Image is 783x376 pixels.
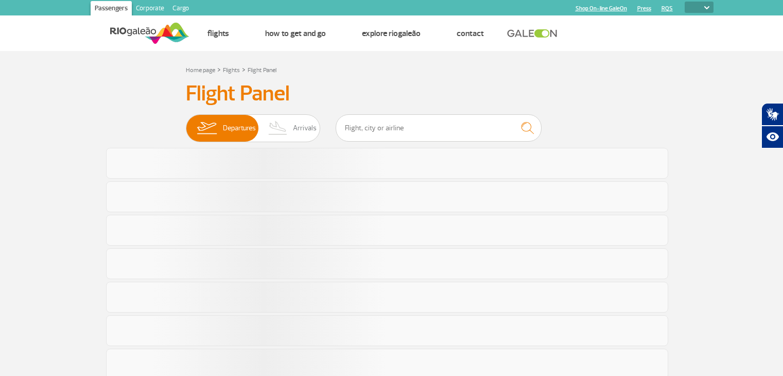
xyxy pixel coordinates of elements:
[132,1,168,18] a: Corporate
[168,1,193,18] a: Cargo
[637,5,651,12] a: Press
[265,28,326,39] a: How to get and go
[242,63,246,75] a: >
[761,103,783,126] button: Abrir tradutor de língua de sinais.
[263,115,293,142] img: slider-desembarque
[186,81,598,107] h3: Flight Panel
[190,115,223,142] img: slider-embarque
[761,103,783,148] div: Plugin de acessibilidade da Hand Talk.
[362,28,421,39] a: Explore RIOgaleão
[457,28,484,39] a: Contact
[207,28,229,39] a: Flights
[223,115,256,142] span: Departures
[186,66,215,74] a: Home page
[91,1,132,18] a: Passengers
[761,126,783,148] button: Abrir recursos assistivos.
[293,115,317,142] span: Arrivals
[336,114,542,142] input: Flight, city or airline
[217,63,221,75] a: >
[223,66,240,74] a: Flights
[248,66,276,74] a: Flight Panel
[662,5,673,12] a: RQS
[576,5,627,12] a: Shop On-line GaleOn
